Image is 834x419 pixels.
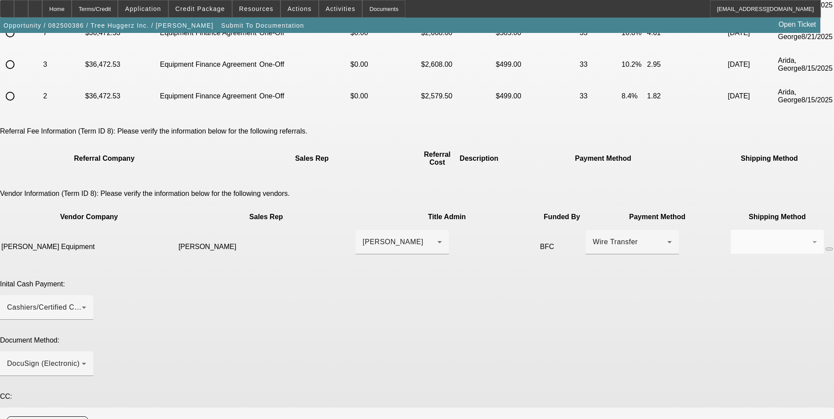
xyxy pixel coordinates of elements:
span: Resources [239,5,273,12]
td: [PERSON_NAME] [178,229,354,264]
p: Arida, George8/15/2025 [778,88,833,104]
button: Application [118,0,168,17]
button: Submit To Documentation [219,18,306,33]
p: Sales Rep [209,155,415,163]
p: Funded By [540,213,584,221]
p: $2,608.00 [421,61,494,69]
span: DocuSign (Electronic) [7,360,80,367]
p: One-Off [259,61,349,69]
p: 2 [43,92,83,100]
p: Referral Company [1,155,207,163]
p: $2,608.00 [421,29,494,37]
p: 10.8% [622,29,645,37]
p: 33 [579,29,619,37]
p: Arida, George8/15/2025 [778,57,833,72]
button: Credit Package [169,0,232,17]
span: Credit Package [175,5,225,12]
p: $2,579.50 [421,92,494,100]
span: Opportunity / 082500386 / Tree Huggerz Inc. / [PERSON_NAME] [4,22,214,29]
p: $499.00 [496,92,544,100]
p: 33 [579,92,619,100]
p: [DATE] [728,92,776,100]
p: Referral Cost [417,151,458,166]
p: Arida, George8/21/2025 [778,25,833,41]
p: $0.00 [350,61,419,69]
button: Resources [233,0,280,17]
p: $0.00 [350,92,419,100]
p: 2.95 [647,61,726,69]
span: Submit To Documentation [221,22,304,29]
p: 3 [43,61,83,69]
p: Title Admin [356,213,538,221]
p: Shipping Method [731,213,824,221]
span: Wire Transfer [593,238,638,246]
span: [PERSON_NAME] [363,238,423,246]
span: Activities [326,5,356,12]
button: Actions [281,0,318,17]
p: Payment Method [500,155,706,163]
p: 8.4% [622,92,645,100]
p: Vendor Company [1,213,177,221]
a: Open Ticket [775,17,819,32]
p: $36,472.53 [85,61,158,69]
p: Payment Method [586,213,729,221]
button: Activities [319,0,362,17]
p: Shipping Method [708,155,831,163]
p: $36,472.53 [85,92,158,100]
td: [PERSON_NAME] Equipment [1,229,177,264]
p: 4.61 [647,29,726,37]
p: $565.00 [496,29,544,37]
p: [DATE] [728,29,776,37]
p: $499.00 [496,61,544,69]
p: Description [460,155,499,163]
p: Sales Rep [178,213,354,221]
p: One-Off [259,92,349,100]
p: $0.00 [350,29,419,37]
p: [DATE] [728,61,776,69]
td: BFC [539,229,584,264]
p: Equipment Finance Agreement [160,61,258,69]
span: Cashiers/Certified Check [7,303,90,311]
p: 1.82 [647,92,726,100]
p: 33 [579,61,619,69]
span: Actions [288,5,312,12]
p: 10.2% [622,61,645,69]
p: Equipment Finance Agreement [160,92,258,100]
span: Application [125,5,161,12]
